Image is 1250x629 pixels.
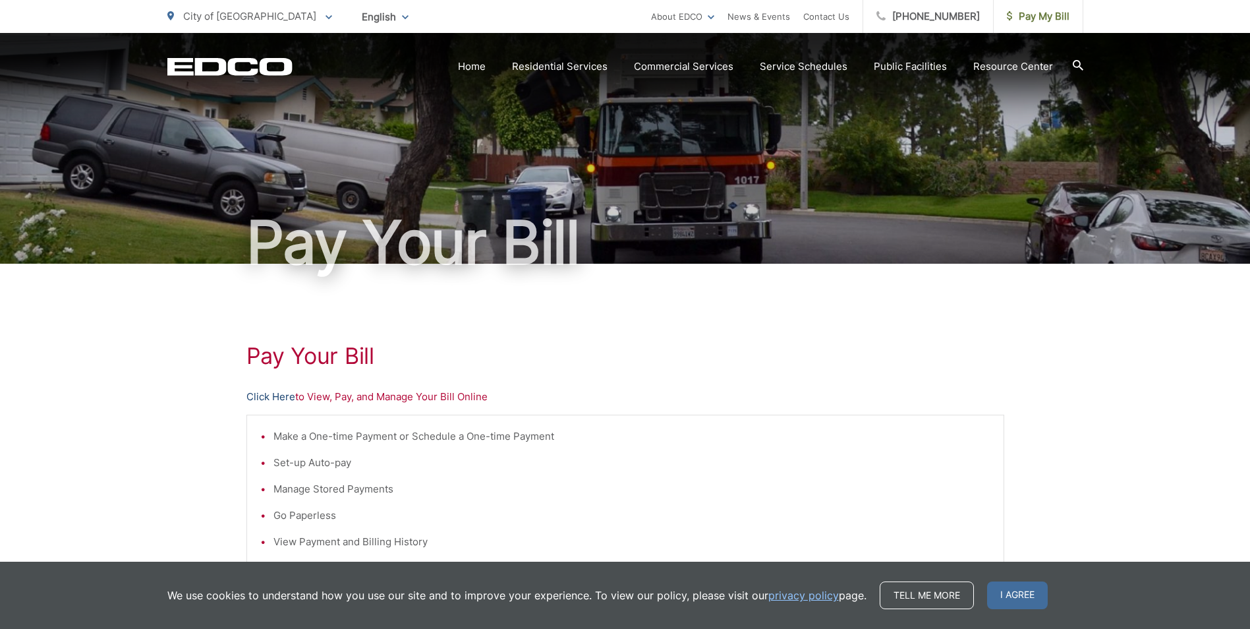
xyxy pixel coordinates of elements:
[352,5,418,28] span: English
[768,587,839,603] a: privacy policy
[246,389,1004,405] p: to View, Pay, and Manage Your Bill Online
[273,508,990,524] li: Go Paperless
[651,9,714,24] a: About EDCO
[246,389,295,405] a: Click Here
[273,534,990,550] li: View Payment and Billing History
[167,210,1083,276] h1: Pay Your Bill
[760,59,847,75] a: Service Schedules
[727,9,790,24] a: News & Events
[246,343,1004,369] h1: Pay Your Bill
[167,57,293,76] a: EDCD logo. Return to the homepage.
[458,59,486,75] a: Home
[987,582,1048,609] span: I agree
[1007,9,1069,24] span: Pay My Bill
[273,455,990,471] li: Set-up Auto-pay
[880,582,974,609] a: Tell me more
[183,10,316,22] span: City of [GEOGRAPHIC_DATA]
[167,587,866,603] p: We use cookies to understand how you use our site and to improve your experience. To view our pol...
[803,9,849,24] a: Contact Us
[512,59,608,75] a: Residential Services
[273,481,990,497] li: Manage Stored Payments
[634,59,733,75] a: Commercial Services
[273,429,990,444] li: Make a One-time Payment or Schedule a One-time Payment
[874,59,947,75] a: Public Facilities
[973,59,1053,75] a: Resource Center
